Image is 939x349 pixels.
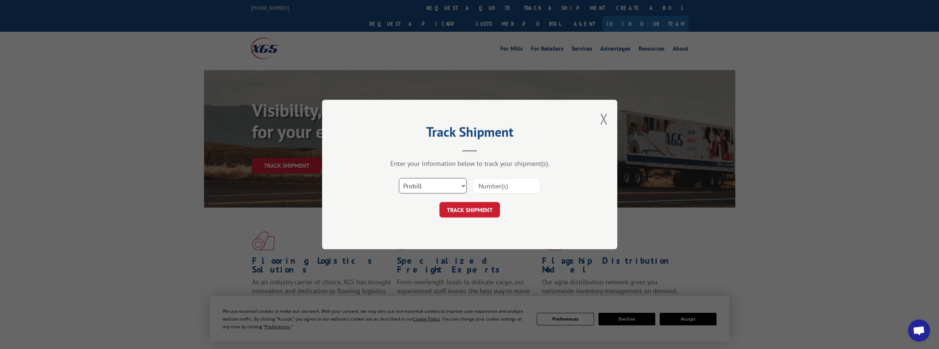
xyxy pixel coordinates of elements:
[472,178,540,194] input: Number(s)
[908,319,930,342] div: Open chat
[359,159,580,168] div: Enter your information below to track your shipment(s).
[439,202,500,218] button: TRACK SHIPMENT
[359,127,580,141] h2: Track Shipment
[600,109,608,129] button: Close modal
